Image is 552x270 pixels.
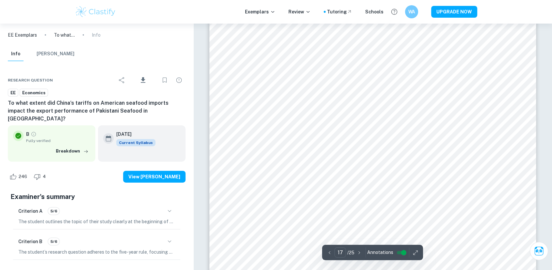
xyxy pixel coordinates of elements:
[18,207,42,215] h6: Criterion A
[18,218,175,225] p: The student outlines the topic of their study clearly at the beginning of the essay, focusing on ...
[54,31,75,39] p: To what extent did China’s tariffs on American seafood imports impact the export performance of P...
[26,131,29,138] p: B
[405,5,418,18] button: WA
[347,249,354,256] p: / 25
[8,171,31,182] div: Like
[431,6,477,18] button: UPGRADE NOW
[123,171,186,183] button: View [PERSON_NAME]
[20,90,48,96] span: Economics
[37,47,74,61] button: [PERSON_NAME]
[158,74,171,87] div: Bookmark
[116,139,155,146] div: This exemplar is based on the current syllabus. Feel free to refer to it for inspiration/ideas wh...
[365,8,383,15] a: Schools
[75,5,116,18] img: Clastify logo
[408,8,415,15] h6: WA
[8,89,18,97] a: EE
[530,242,548,260] button: Ask Clai
[18,248,175,256] p: The student’s research question adheres to the five-year rule, focusing on the US-China trade war...
[389,6,400,17] button: Help and Feedback
[8,47,24,61] button: Info
[10,192,183,202] h5: Examiner's summary
[115,74,128,87] div: Share
[20,89,48,97] a: Economics
[54,146,90,156] button: Breakdown
[245,8,275,15] p: Exemplars
[32,171,49,182] div: Dislike
[48,239,59,244] span: 5/6
[8,99,186,123] h6: To what extent did China’s tariffs on American seafood imports impact the export performance of P...
[18,238,42,245] h6: Criterion B
[26,138,90,144] span: Fully verified
[367,249,393,256] span: Annotations
[92,31,101,39] p: Info
[48,208,59,214] span: 5/6
[116,131,150,138] h6: [DATE]
[116,139,155,146] span: Current Syllabus
[15,173,31,180] span: 246
[8,90,18,96] span: EE
[39,173,49,180] span: 4
[288,8,311,15] p: Review
[8,77,53,83] span: Research question
[172,74,186,87] div: Report issue
[8,31,37,39] a: EE Exemplars
[31,131,37,137] a: Grade fully verified
[130,72,157,89] div: Download
[327,8,352,15] a: Tutoring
